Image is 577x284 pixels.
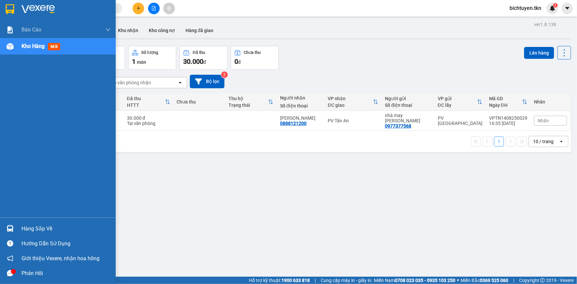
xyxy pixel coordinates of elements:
span: bichtuyen.tkn [504,4,547,12]
button: Hàng đã giao [180,22,219,38]
span: file-add [151,6,156,11]
div: ĐC giao [328,102,373,108]
strong: 1900 633 818 [281,278,310,283]
div: Ngày ĐH [489,102,522,108]
button: Chưa thu0đ [231,46,279,70]
div: Hướng dẫn sử dụng [21,239,111,249]
span: đ [238,60,241,65]
button: file-add [148,3,160,14]
div: Người nhận [280,95,321,101]
sup: 1 [553,3,558,8]
div: chị ánh [280,115,321,121]
span: aim [167,6,171,11]
div: Trạng thái [228,102,268,108]
div: VP gửi [438,96,477,101]
img: icon-new-feature [550,5,556,11]
button: Lên hàng [524,47,554,59]
div: 0888121200 [280,121,307,126]
div: Tại văn phòng [127,121,170,126]
span: | [513,277,514,284]
div: Nhãn [534,99,567,104]
div: HTTT [127,102,165,108]
img: warehouse-icon [7,43,14,50]
span: Miền Nam [374,277,455,284]
button: Kho nhận [113,22,144,38]
button: Bộ lọc [190,75,225,88]
span: ⚪️ [457,279,459,282]
th: Toggle SortBy [225,93,277,111]
th: Toggle SortBy [486,93,531,111]
div: Đã thu [193,50,205,55]
button: Đã thu30.000đ [180,46,227,70]
svg: open [178,80,183,85]
span: down [105,27,111,32]
th: Toggle SortBy [325,93,382,111]
th: Toggle SortBy [434,93,486,111]
span: Cung cấp máy in - giấy in: [321,277,372,284]
button: 1 [494,137,504,146]
span: copyright [540,278,545,283]
div: Hàng sắp về [21,224,111,234]
span: 0 [234,58,238,65]
button: Kho công nợ [144,22,180,38]
svg: open [559,139,564,144]
img: logo-vxr [6,4,14,14]
th: Toggle SortBy [124,93,174,111]
div: Chưa thu [244,50,261,55]
span: Hỗ trợ kỹ thuật: [249,277,310,284]
span: 1 [554,3,556,8]
div: Số lượng [142,50,158,55]
div: 0977377568 [385,123,411,129]
span: 30.000 [183,58,203,65]
div: Người gửi [385,96,431,101]
span: | [315,277,316,284]
div: Chọn văn phòng nhận [105,79,151,86]
div: ĐC lấy [438,102,477,108]
button: aim [163,3,175,14]
strong: 0369 525 060 [480,278,508,283]
span: Giới thiệu Vexere, nhận hoa hồng [21,254,100,263]
div: Số điện thoại [280,103,321,108]
img: solution-icon [7,26,14,33]
div: ver 1.8.138 [534,21,556,28]
span: Báo cáo [21,25,41,34]
sup: 2 [221,71,228,78]
div: Phản hồi [21,268,111,278]
span: plus [136,6,141,11]
div: 10 / trang [533,138,554,145]
span: đ [203,60,206,65]
strong: 0708 023 035 - 0935 103 250 [395,278,455,283]
div: Số điện thoại [385,102,431,108]
span: question-circle [7,240,13,247]
img: warehouse-icon [7,225,14,232]
div: Đã thu [127,96,165,101]
span: 1 [132,58,136,65]
span: Miền Bắc [461,277,508,284]
span: notification [7,255,13,262]
button: Số lượng1món [128,46,176,70]
span: caret-down [564,5,570,11]
div: PV Tân An [328,118,378,123]
span: message [7,270,13,276]
span: mới [48,43,60,50]
div: nhà may hoàng [385,113,431,123]
span: Kho hàng [21,43,45,49]
div: 16:35 [DATE] [489,121,527,126]
div: Chưa thu [177,99,222,104]
div: 30.000 đ [127,115,170,121]
span: Nhãn [538,118,549,123]
button: caret-down [561,3,573,14]
div: PV [GEOGRAPHIC_DATA] [438,115,482,126]
button: plus [133,3,144,14]
span: món [137,60,146,65]
div: VPTN1408250029 [489,115,527,121]
div: Mã GD [489,96,522,101]
div: Thu hộ [228,96,268,101]
div: VP nhận [328,96,373,101]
